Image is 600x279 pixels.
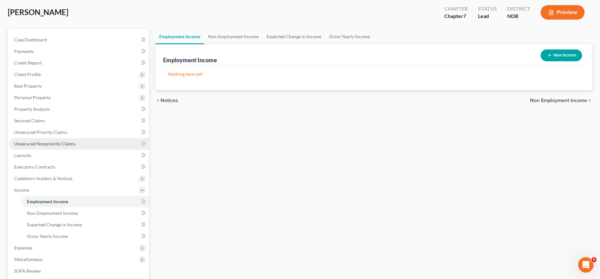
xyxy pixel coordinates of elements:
a: Employment Income [22,196,149,207]
span: Personal Property [14,95,51,100]
span: Miscellaneous [14,257,43,262]
a: Expected Change in Income [22,219,149,231]
span: [PERSON_NAME] [8,7,68,17]
button: chevron_left Notices [155,98,178,103]
a: Unsecured Priority Claims [9,126,149,138]
a: Secured Claims [9,115,149,126]
span: 5 [591,257,596,262]
span: Unsecured Nonpriority Claims [14,141,75,146]
a: Expected Change in Income [263,29,325,44]
a: Executory Contracts [9,161,149,173]
span: Notices [161,98,178,103]
span: Unsecured Priority Claims [14,129,67,135]
i: chevron_left [155,98,161,103]
a: Case Dashboard [9,34,149,46]
a: Gross Yearly Income [325,29,374,44]
button: Non Employment Income chevron_right [530,98,592,103]
button: Preview [541,5,585,20]
div: District [507,5,530,13]
button: New Income [541,49,582,61]
iframe: Intercom live chat [578,257,594,273]
span: Codebtors Insiders & Notices [14,176,73,181]
span: Case Dashboard [14,37,47,42]
div: Status [478,5,497,13]
span: Property Analysis [14,106,50,112]
a: Employment Income [155,29,204,44]
span: Payments [14,48,34,54]
a: Lawsuits [9,150,149,161]
span: Real Property [14,83,42,89]
a: Credit Report [9,57,149,69]
span: Credit Report [14,60,42,65]
span: Client Profile [14,72,41,77]
div: Chapter [444,5,468,13]
a: Gross Yearly Income [22,231,149,242]
i: chevron_right [587,98,592,103]
a: Unsecured Nonpriority Claims [9,138,149,150]
span: Non Employment Income [27,210,78,216]
span: Non Employment Income [530,98,587,103]
a: Non Employment Income [204,29,263,44]
a: Payments [9,46,149,57]
a: SOFA Review [9,265,149,277]
span: Expected Change in Income [27,222,82,227]
a: Property Analysis [9,103,149,115]
span: 7 [463,13,466,19]
span: Gross Yearly Income [27,233,68,239]
a: Non Employment Income [22,207,149,219]
span: SOFA Review [14,268,41,274]
div: NDB [507,13,530,20]
p: Nothing here yet! [168,71,579,77]
span: Employment Income [27,199,68,204]
span: Executory Contracts [14,164,55,170]
span: Lawsuits [14,153,31,158]
div: Chapter [444,13,468,20]
span: Income [14,187,29,193]
span: Secured Claims [14,118,45,123]
div: Employment Income [163,56,217,64]
div: Lead [478,13,497,20]
span: Expenses [14,245,32,250]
